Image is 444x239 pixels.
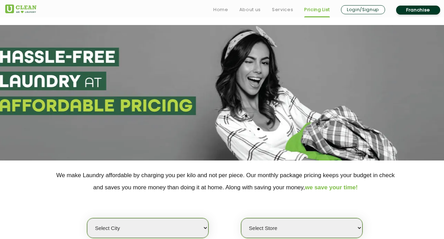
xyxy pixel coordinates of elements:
a: Services [272,6,293,14]
a: Franchise [396,6,440,15]
a: Login/Signup [341,5,385,14]
a: Home [213,6,228,14]
img: UClean Laundry and Dry Cleaning [5,5,36,13]
a: About us [239,6,261,14]
a: Pricing List [304,6,330,14]
span: we save your time! [305,184,358,191]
